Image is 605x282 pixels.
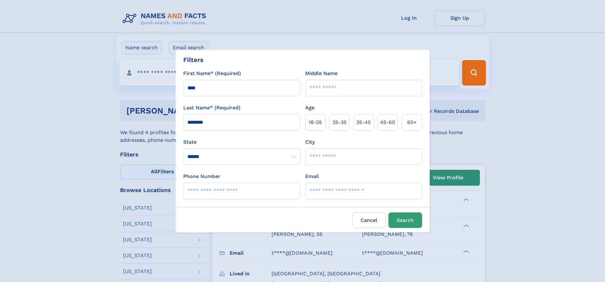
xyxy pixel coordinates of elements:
[356,119,371,126] span: 35‑45
[305,70,338,77] label: Middle Name
[380,119,395,126] span: 45‑60
[305,173,319,180] label: Email
[183,104,240,112] label: Last Name* (Required)
[309,119,322,126] span: 18‑25
[333,119,346,126] span: 25‑35
[183,55,204,65] div: Filters
[183,70,241,77] label: First Name* (Required)
[305,104,314,112] label: Age
[183,138,300,146] label: State
[183,173,220,180] label: Phone Number
[305,138,315,146] label: City
[352,212,386,228] label: Cancel
[407,119,417,126] span: 60+
[388,212,422,228] button: Search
